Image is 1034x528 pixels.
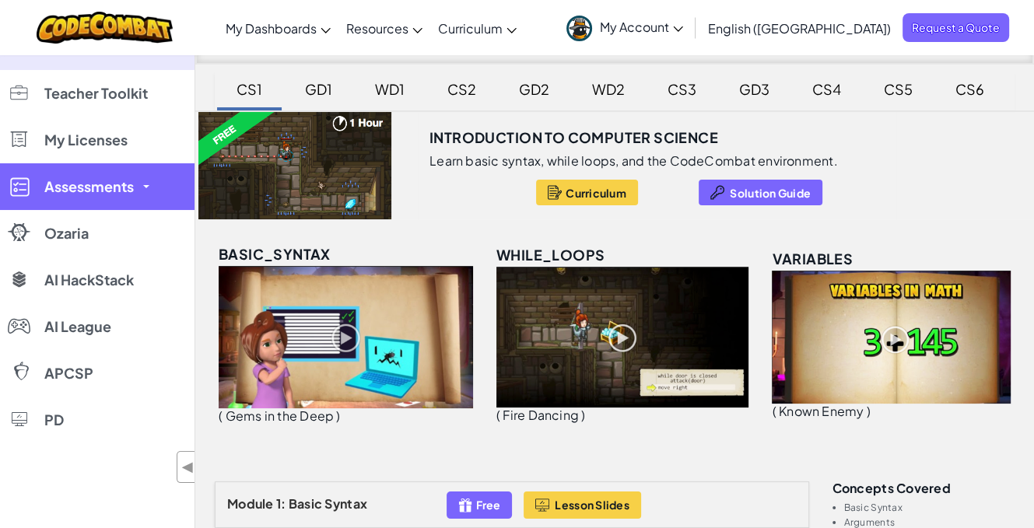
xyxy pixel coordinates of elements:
[555,498,629,511] span: Lesson Slides
[289,71,348,107] div: GD1
[181,456,195,478] span: ◀
[797,71,857,107] div: CS4
[559,3,691,52] a: My Account
[566,187,626,199] span: Curriculum
[503,407,579,423] span: Fire Dancing
[903,13,1009,42] a: Request a Quote
[524,491,641,519] button: Lesson Slides
[429,153,838,169] p: Learn basic syntax, while loops, and the CodeCombat environment.
[221,71,278,107] div: CS1
[708,20,891,37] span: English ([GEOGRAPHIC_DATA])
[219,245,331,263] span: basic_syntax
[868,71,928,107] div: CS5
[44,86,148,100] span: Teacher Toolkit
[336,407,340,424] span: )
[44,273,134,287] span: AI HackStack
[289,495,367,512] span: Basic Syntax
[227,495,274,512] span: Module
[218,7,338,49] a: My Dashboards
[867,403,871,419] span: )
[359,71,420,107] div: WD1
[44,226,89,240] span: Ozaria
[219,407,223,424] span: (
[577,71,640,107] div: WD2
[219,266,473,408] img: basic_syntax_unlocked.png
[432,71,492,107] div: CS2
[226,20,317,37] span: My Dashboards
[844,517,1015,527] li: Arguments
[496,407,500,423] span: (
[772,271,1011,404] img: variables_unlocked.png
[503,71,565,107] div: GD2
[772,250,853,267] span: variables
[700,7,899,49] a: English ([GEOGRAPHIC_DATA])
[581,407,585,423] span: )
[730,187,811,199] span: Solution Guide
[536,180,638,205] button: Curriculum
[844,502,1015,512] li: Basic Syntax
[832,481,1015,495] h3: Concepts covered
[430,7,524,49] a: Curriculum
[44,320,111,334] span: AI League
[429,126,718,149] h3: Introduction to Computer Science
[496,267,749,408] img: while_loops_unlocked.png
[652,71,712,107] div: CS3
[225,407,334,424] span: Gems in the Deep
[346,20,408,37] span: Resources
[699,180,822,205] button: Solution Guide
[724,71,785,107] div: GD3
[476,498,500,511] span: Free
[276,495,286,512] span: 1:
[600,19,683,35] span: My Account
[338,7,430,49] a: Resources
[779,403,864,419] span: Known Enemy
[566,16,592,41] img: avatar
[438,20,503,37] span: Curriculum
[772,403,776,419] span: (
[496,246,605,264] span: while_loops
[940,71,1000,107] div: CS6
[458,496,472,514] img: IconFreeLevelv2.svg
[44,180,134,194] span: Assessments
[37,12,173,44] img: CodeCombat logo
[44,133,128,147] span: My Licenses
